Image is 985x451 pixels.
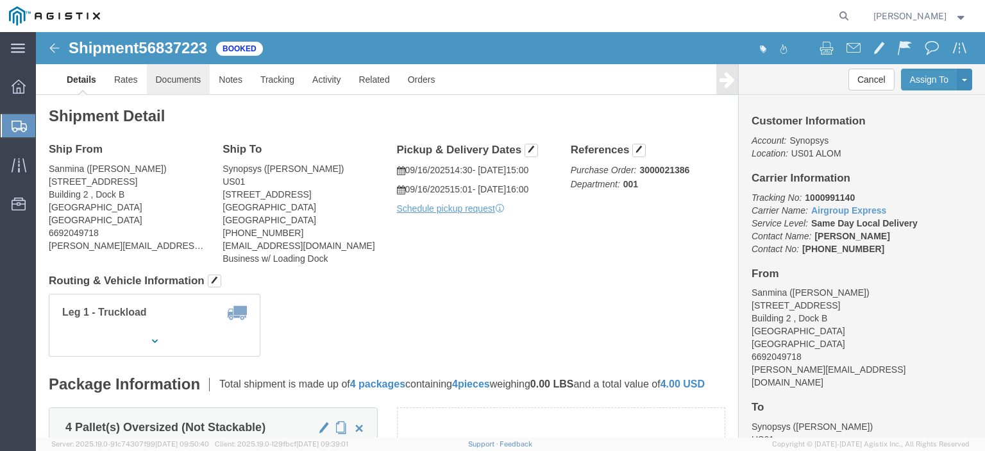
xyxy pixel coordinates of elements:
[468,440,500,448] a: Support
[296,440,348,448] span: [DATE] 09:39:01
[215,440,348,448] span: Client: 2025.19.0-129fbcf
[9,6,100,26] img: logo
[873,9,947,23] span: Mansi Somaiya
[155,440,209,448] span: [DATE] 09:50:40
[500,440,532,448] a: Feedback
[36,32,985,438] iframe: FS Legacy Container
[873,8,968,24] button: [PERSON_NAME]
[51,440,209,448] span: Server: 2025.19.0-91c74307f99
[772,439,970,450] span: Copyright © [DATE]-[DATE] Agistix Inc., All Rights Reserved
